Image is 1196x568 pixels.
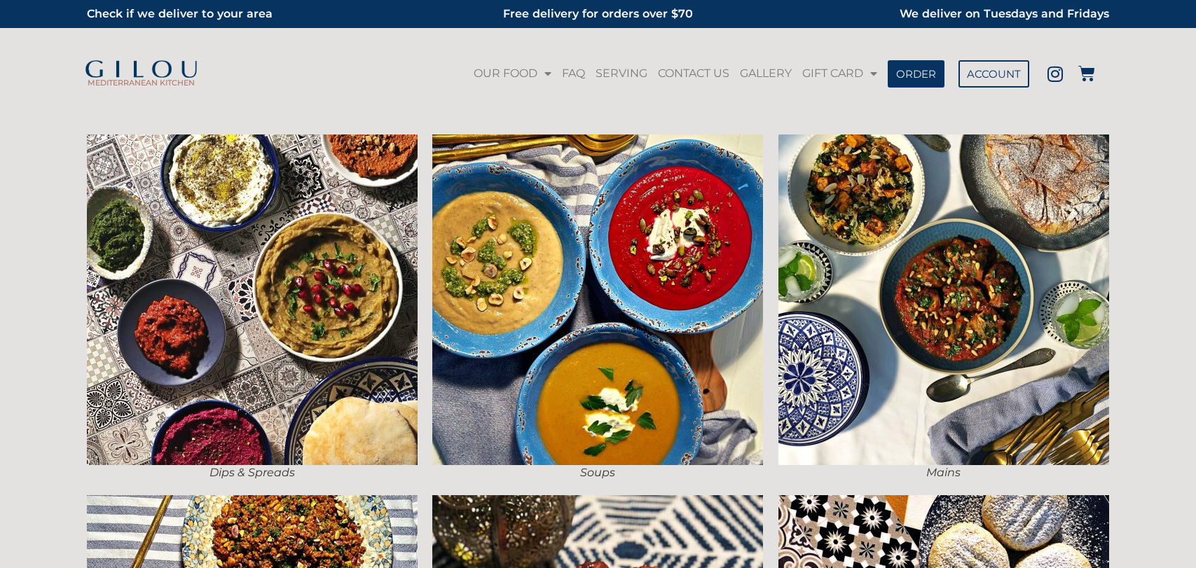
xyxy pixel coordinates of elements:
h2: MEDITERRANEAN KITCHEN [80,79,202,87]
a: ORDER [888,60,944,88]
img: Dips & Spreads [87,134,418,465]
figcaption: Soups [432,465,764,480]
a: Check if we deliver to your area [87,7,273,20]
figcaption: Dips & Spreads [87,465,418,480]
span: ACCOUNT [967,69,1021,79]
a: GIFT CARD [799,57,881,90]
h2: We deliver on Tuesdays and Fridays [778,4,1109,25]
nav: Menu [468,57,881,90]
figcaption: Mains [778,465,1109,480]
a: CONTACT US [654,57,733,90]
img: Soups [432,134,763,465]
img: Gilou Logo [83,60,199,80]
a: OUR FOOD [470,57,555,90]
img: Mains [778,134,1109,465]
a: GALLERY [736,57,795,90]
h2: Free delivery for orders over $70 [432,4,764,25]
span: ORDER [896,69,936,79]
a: SERVING [592,57,651,90]
a: ACCOUNT [958,60,1029,88]
a: FAQ [558,57,589,90]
